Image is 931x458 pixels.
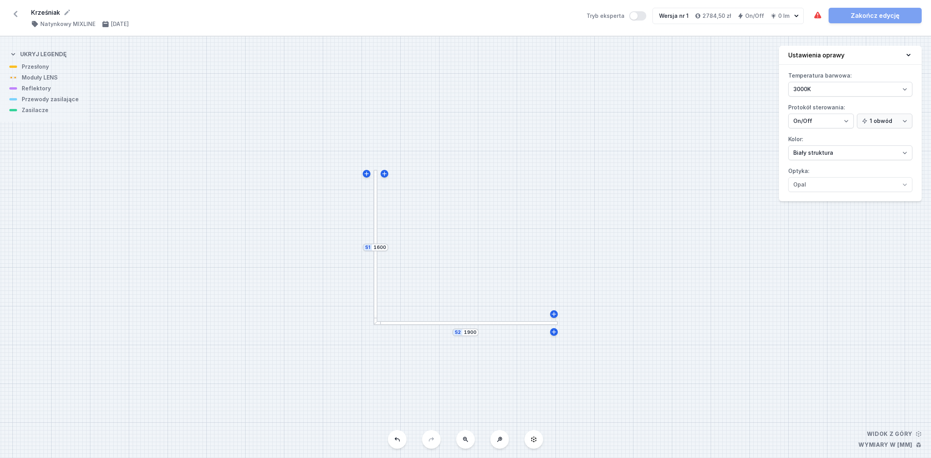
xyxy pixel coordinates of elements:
[63,9,71,16] button: Edytuj nazwę projektu
[9,44,67,63] button: Ukryj legendę
[703,12,731,20] h4: 2784,50 zł
[652,8,804,24] button: Wersja nr 12784,50 złOn/Off0 lm
[788,133,912,160] label: Kolor:
[31,8,577,17] form: Krześniak
[629,11,646,21] button: Tryb eksperta
[40,20,95,28] h4: Natynkowy MIXLINE
[788,145,912,160] select: Kolor:
[464,329,476,335] input: Wymiar [mm]
[587,11,646,21] label: Tryb eksperta
[788,101,912,128] label: Protokół sterowania:
[111,20,129,28] h4: [DATE]
[788,82,912,97] select: Temperatura barwowa:
[788,177,912,192] select: Optyka:
[778,12,789,20] h4: 0 lm
[374,244,386,251] input: Wymiar [mm]
[779,46,922,65] button: Ustawienia oprawy
[788,165,912,192] label: Optyka:
[20,50,67,58] h4: Ukryj legendę
[788,114,854,128] select: Protokół sterowania:
[788,69,912,97] label: Temperatura barwowa:
[659,12,689,20] div: Wersja nr 1
[788,50,844,60] h4: Ustawienia oprawy
[857,114,912,128] select: Protokół sterowania:
[745,12,764,20] h4: On/Off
